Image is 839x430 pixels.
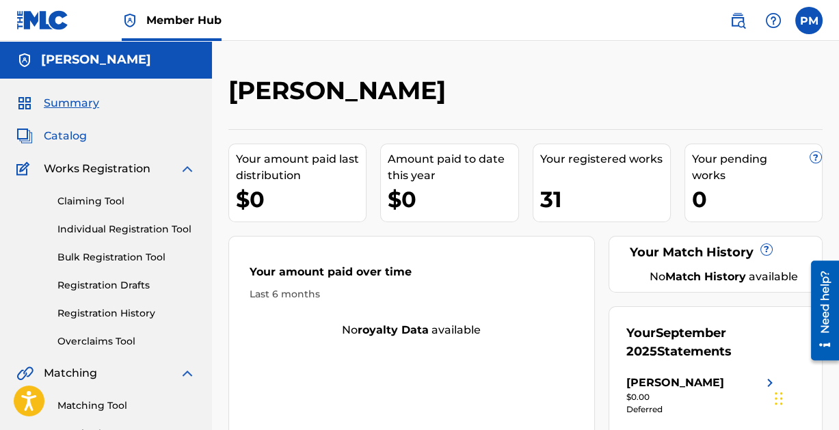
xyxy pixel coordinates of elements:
[44,365,97,381] span: Matching
[760,7,787,34] div: Help
[236,151,366,184] div: Your amount paid last distribution
[16,365,34,381] img: Matching
[388,151,518,184] div: Amount paid to date this year
[643,269,805,285] div: No available
[57,399,196,413] a: Matching Tool
[250,287,574,301] div: Last 6 months
[146,12,222,28] span: Member Hub
[57,250,196,265] a: Bulk Registration Tool
[626,391,778,403] div: $0.00
[57,278,196,293] a: Registration Drafts
[810,152,821,163] span: ?
[16,95,99,111] a: SummarySummary
[692,184,822,215] div: 0
[724,7,751,34] a: Public Search
[730,12,746,29] img: search
[626,375,724,391] div: [PERSON_NAME]
[16,161,34,177] img: Works Registration
[801,256,839,366] iframe: Resource Center
[44,95,99,111] span: Summary
[122,12,138,29] img: Top Rightsholder
[626,375,778,416] a: [PERSON_NAME]right chevron icon$0.00Deferred
[57,194,196,209] a: Claiming Tool
[16,128,33,144] img: Catalog
[44,161,150,177] span: Works Registration
[16,10,69,30] img: MLC Logo
[179,161,196,177] img: expand
[16,95,33,111] img: Summary
[665,270,746,283] strong: Match History
[236,184,366,215] div: $0
[228,75,453,106] h2: [PERSON_NAME]
[692,151,822,184] div: Your pending works
[179,365,196,381] img: expand
[626,403,778,416] div: Deferred
[775,378,783,419] div: Drag
[16,128,87,144] a: CatalogCatalog
[626,325,726,359] span: September 2025
[16,52,33,68] img: Accounts
[41,52,151,68] h5: Phillip Mckenna
[540,184,670,215] div: 31
[795,7,823,34] div: User Menu
[626,324,805,361] div: Your Statements
[626,243,805,262] div: Your Match History
[57,306,196,321] a: Registration History
[540,151,670,167] div: Your registered works
[388,184,518,215] div: $0
[761,244,772,255] span: ?
[250,264,574,287] div: Your amount paid over time
[57,222,196,237] a: Individual Registration Tool
[57,334,196,349] a: Overclaims Tool
[762,375,778,391] img: right chevron icon
[765,12,782,29] img: help
[358,323,429,336] strong: royalty data
[229,322,594,338] div: No available
[44,128,87,144] span: Catalog
[771,364,839,430] iframe: Chat Widget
